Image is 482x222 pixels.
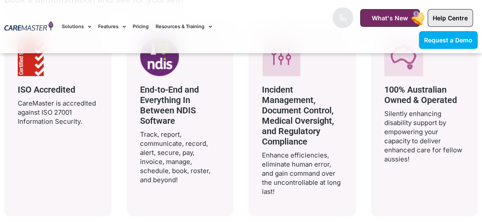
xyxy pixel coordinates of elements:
img: CareMaster Logo [4,21,53,32]
p: Silently enhancing disability support by empowering your capacity to deliver enhanced care for fe... [384,109,465,164]
a: Help Centre [428,9,473,27]
a: Features [98,12,126,41]
a: Request a Demo [419,31,478,49]
span: Help Centre [433,14,468,22]
span: Request a Demo [424,36,472,44]
span: Incident Management, Document Control, Medical Oversight, and Regulatory Compliance [262,84,334,147]
a: Solutions [62,12,91,41]
a: What's New [360,9,420,27]
span: What's New [372,14,408,22]
p: CareMaster is accredited against ISO 27001 Information Security. [18,99,98,126]
a: Pricing [133,12,149,41]
p: Enhance efficiencies, eliminate human error, and gain command over the uncontrollable at long last! [262,151,342,196]
nav: Menu [62,12,307,41]
span: ISO Accredited [18,84,75,95]
span: 100% Australian Owned & Operated [384,84,457,105]
a: Resources & Training [156,12,212,41]
span: End-to-End and Everything In Between NDIS Software [140,84,199,126]
p: Track, report, communicate, record, alert, secure, pay, invoice, manage, schedule, book, roster, ... [140,130,220,184]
